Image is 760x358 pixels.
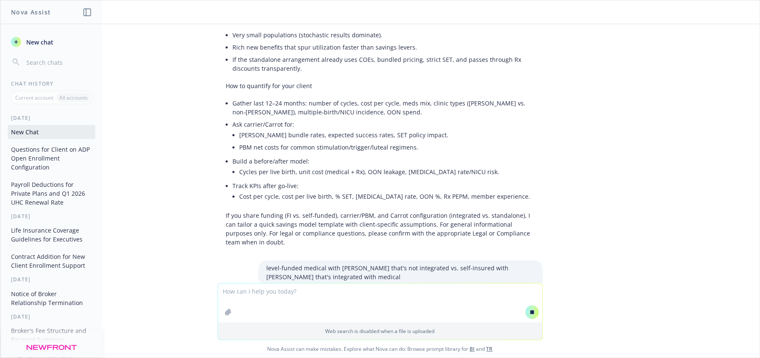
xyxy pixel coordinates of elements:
[233,180,534,205] li: Track KPIs after go‑live:
[4,340,756,358] span: Nova Assist can make mistakes. Explore what Nova can do: Browse prompt library for and
[1,276,102,283] div: [DATE]
[15,94,53,101] p: Current account
[8,324,95,347] button: Broker's Fee Structure and Payment Summary
[233,155,534,180] li: Build a before/after model:
[8,287,95,310] button: Notice of Broker Relationship Termination
[240,142,534,154] li: PBM net costs for common stimulation/trigger/luteal regimens.
[240,166,534,178] li: Cycles per live birth, unit cost (medical + Rx), OON leakage, [MEDICAL_DATA] rate/NICU risk.
[1,114,102,122] div: [DATE]
[267,264,534,282] p: level-funded medical with [PERSON_NAME] that's not integrated vs. self-insured with [PERSON_NAME]...
[1,80,102,87] div: Chat History
[8,34,95,50] button: New chat
[8,250,95,272] button: Contract Addition for New Client Enrollment Support
[233,54,534,75] li: If the standalone arrangement already uses COEs, bundled pricing, strict SET, and passes through ...
[8,178,95,209] button: Payroll Deductions for Private Plans and Q1 2026 UHC Renewal Rate
[486,345,493,352] a: TR
[1,313,102,320] div: [DATE]
[240,191,534,203] li: Cost per cycle, cost per live birth, % SET, [MEDICAL_DATA] rate, OON %, Rx PEPM, member experience.
[226,211,534,247] p: If you share funding (FI vs. self‑funded), carrier/PBM, and Carrot configuration (integrated vs. ...
[25,56,92,68] input: Search chats
[11,8,51,17] h1: Nova Assist
[25,38,53,47] span: New chat
[233,29,534,42] li: Very small populations (stochastic results dominate).
[59,94,88,101] p: All accounts
[233,119,534,155] li: Ask carrier/Carrot for:
[240,129,534,142] li: [PERSON_NAME] bundle rates, expected success rates, SET policy impact.
[233,97,534,119] li: Gather last 12–24 months: number of cycles, cost per cycle, meds mix, clinic types ([PERSON_NAME]...
[226,82,534,91] p: How to quantify for your client
[8,125,95,139] button: New Chat
[470,345,475,352] a: BI
[233,42,534,54] li: Rich new benefits that spur utilization faster than savings levers.
[223,327,537,335] p: Web search is disabled when a file is uploaded
[1,213,102,220] div: [DATE]
[8,142,95,174] button: Questions for Client on ADP Open Enrollment Configuration
[8,223,95,246] button: Life Insurance Coverage Guidelines for Executives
